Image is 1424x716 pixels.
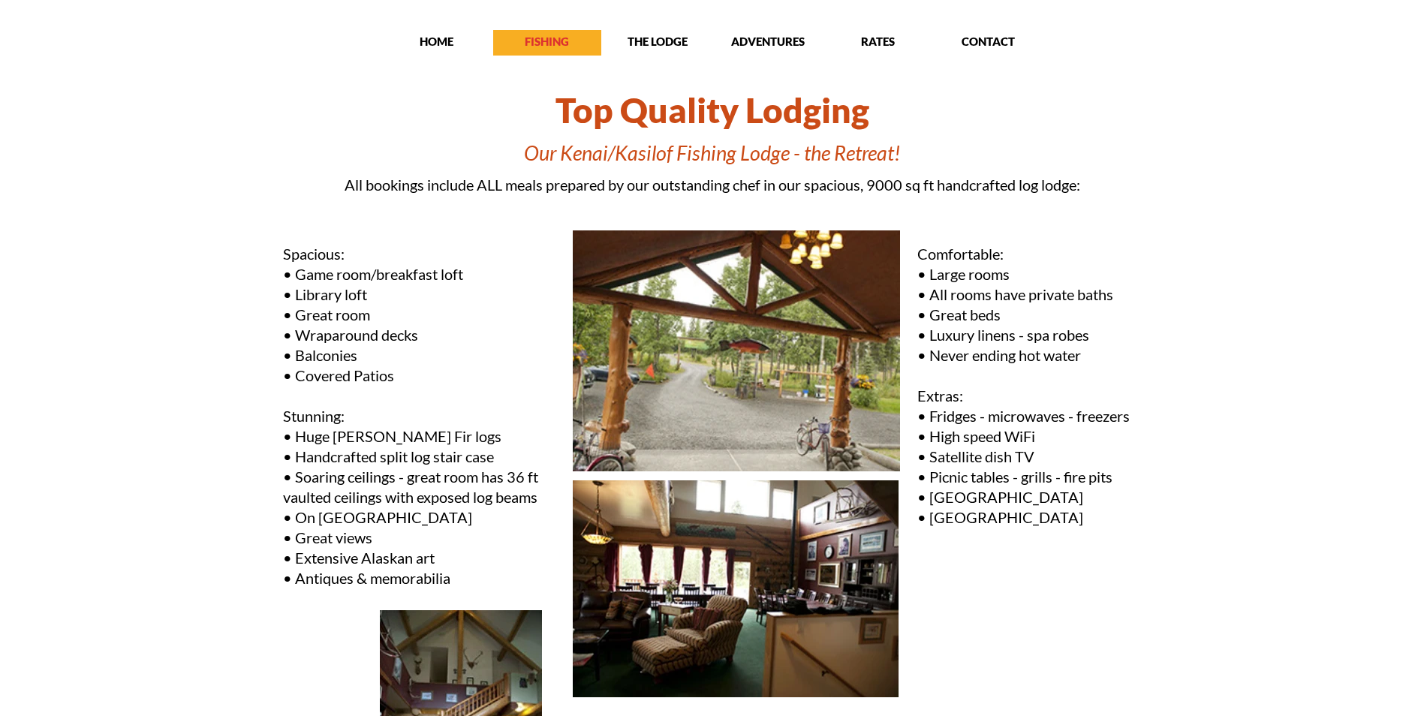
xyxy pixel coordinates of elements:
p: • Never ending hot water [917,345,1143,366]
p: • Library loft [283,284,558,305]
p: CONTACT [935,34,1043,49]
p: HOME [383,34,491,49]
p: Spacious: [283,244,558,264]
p: • Covered Patios [283,366,558,386]
p: ADVENTURES [714,34,822,49]
p: • Extensive Alaskan art [283,548,558,568]
p: • Wraparound decks [283,325,558,345]
p: • Satellite dish TV [917,447,1143,467]
p: FISHING [493,34,601,49]
p: • High speed WiFi [917,426,1143,447]
p: • Antiques & memorabilia [283,568,558,588]
p: Stunning: [283,406,558,426]
p: • Picnic tables - grills - fire pits [917,467,1143,487]
img: Greatroom of our Alaskan fishing lodge [572,480,899,698]
p: THE LODGE [604,34,712,49]
img: Entry to our Alaskan fishing lodge [572,230,901,472]
p: • [GEOGRAPHIC_DATA] [917,487,1143,507]
h1: Our Kenai/Kasilof Fishing Lodge - the Retreat! [262,137,1163,169]
p: • Great views [283,528,558,548]
p: • Luxury linens - spa robes [917,325,1143,345]
p: • Great beds [917,305,1143,325]
p: • Great room [283,305,558,325]
h1: Top Quality Lodging [262,83,1163,137]
p: All bookings include ALL meals prepared by our outstanding chef in our spacious, 9000 sq ft handc... [262,175,1163,195]
p: • Handcrafted split log stair case [283,447,558,467]
p: • Fridges - microwaves - freezers [917,406,1143,426]
p: • On [GEOGRAPHIC_DATA] [283,507,558,528]
p: Comfortable: [917,244,1143,264]
p: RATES [824,34,932,49]
p: • Large rooms [917,264,1143,284]
p: Extras: [917,386,1143,406]
p: • All rooms have private baths [917,284,1143,305]
p: • Game room/breakfast loft [283,264,558,284]
p: • [GEOGRAPHIC_DATA] [917,507,1143,528]
p: • Soaring ceilings - great room has 36 ft vaulted ceilings with exposed log beams [283,467,558,507]
p: • Balconies [283,345,558,366]
p: • Huge [PERSON_NAME] Fir logs [283,426,558,447]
